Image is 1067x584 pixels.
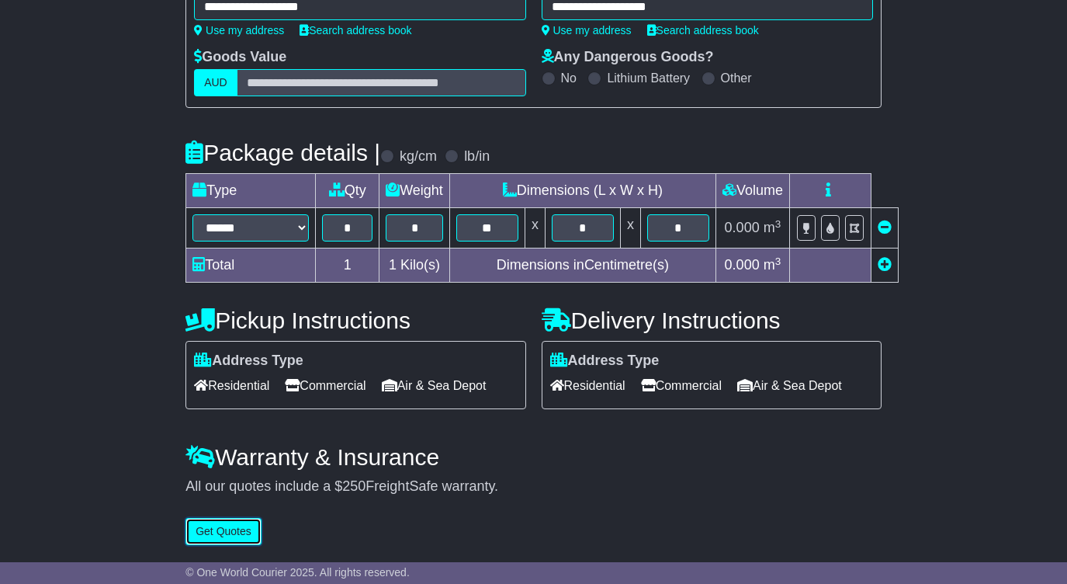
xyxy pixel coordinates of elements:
[185,140,380,165] h4: Package details |
[194,24,284,36] a: Use my address
[550,353,660,370] label: Address Type
[185,478,882,495] div: All our quotes include a $ FreightSafe warranty.
[775,255,781,267] sup: 3
[186,174,316,208] td: Type
[379,174,450,208] td: Weight
[285,374,365,398] span: Commercial
[300,24,411,36] a: Search address book
[185,308,525,333] h4: Pickup Instructions
[186,249,316,283] td: Total
[737,374,842,398] span: Air & Sea Depot
[342,478,365,494] span: 250
[194,69,237,96] label: AUD
[194,374,269,398] span: Residential
[878,257,892,273] a: Add new item
[525,208,545,249] td: x
[185,444,882,470] h4: Warranty & Insurance
[185,518,262,545] button: Get Quotes
[647,24,759,36] a: Search address book
[775,218,781,230] sup: 3
[185,566,410,579] span: © One World Courier 2025. All rights reserved.
[400,148,437,165] label: kg/cm
[449,249,715,283] td: Dimensions in Centimetre(s)
[316,174,379,208] td: Qty
[550,374,625,398] span: Residential
[620,208,640,249] td: x
[764,220,781,235] span: m
[715,174,789,208] td: Volume
[878,220,892,235] a: Remove this item
[382,374,487,398] span: Air & Sea Depot
[641,374,722,398] span: Commercial
[194,49,286,66] label: Goods Value
[389,257,397,273] span: 1
[316,249,379,283] td: 1
[379,249,450,283] td: Kilo(s)
[607,71,690,85] label: Lithium Battery
[542,49,714,66] label: Any Dangerous Goods?
[721,71,752,85] label: Other
[561,71,577,85] label: No
[449,174,715,208] td: Dimensions (L x W x H)
[194,353,303,370] label: Address Type
[542,308,882,333] h4: Delivery Instructions
[725,220,760,235] span: 0.000
[764,257,781,273] span: m
[542,24,632,36] a: Use my address
[725,257,760,273] span: 0.000
[464,148,490,165] label: lb/in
